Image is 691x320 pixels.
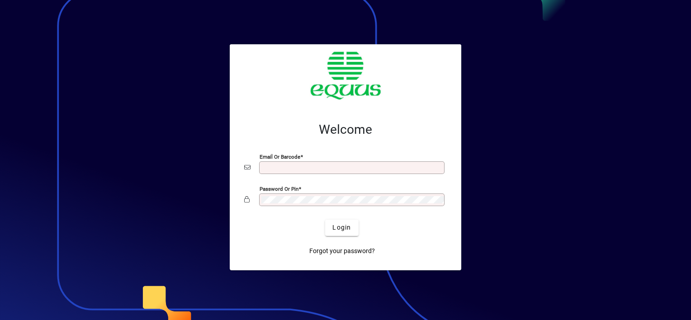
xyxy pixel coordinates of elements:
span: Forgot your password? [309,246,375,256]
a: Forgot your password? [306,243,379,259]
mat-label: Email or Barcode [260,153,300,160]
button: Login [325,220,358,236]
span: Login [332,223,351,232]
h2: Welcome [244,122,447,137]
mat-label: Password or Pin [260,185,298,192]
